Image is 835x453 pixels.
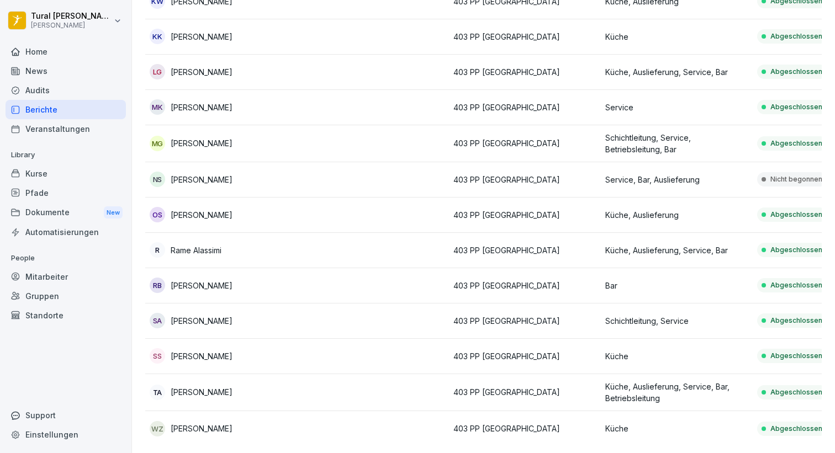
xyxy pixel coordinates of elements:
p: Abgeschlossen [770,316,822,326]
p: Küche, Auslieferung, Service, Bar [605,66,748,78]
p: 403 PP [GEOGRAPHIC_DATA] [453,423,596,434]
p: [PERSON_NAME] [171,102,232,113]
div: SA [150,313,165,328]
p: Abgeschlossen [770,102,822,112]
div: SS [150,348,165,364]
div: WZ [150,421,165,436]
p: 403 PP [GEOGRAPHIC_DATA] [453,315,596,327]
p: Abgeschlossen [770,210,822,220]
div: TA [150,385,165,400]
a: Home [6,42,126,61]
p: [PERSON_NAME] [171,31,232,42]
p: Schichtleitung, Service, Betriebsleitung, Bar [605,132,748,155]
p: Library [6,146,126,164]
p: Küche [605,350,748,362]
p: 403 PP [GEOGRAPHIC_DATA] [453,209,596,221]
p: [PERSON_NAME] [171,350,232,362]
div: NS [150,172,165,187]
p: People [6,249,126,267]
p: 403 PP [GEOGRAPHIC_DATA] [453,280,596,291]
p: Abgeschlossen [770,280,822,290]
p: Bar [605,280,748,291]
p: [PERSON_NAME] [171,174,232,185]
p: Abgeschlossen [770,67,822,77]
p: Service, Bar, Auslieferung [605,174,748,185]
div: MG [150,136,165,151]
a: Mitarbeiter [6,267,126,286]
div: KK [150,29,165,44]
p: Küche [605,31,748,42]
p: Tural [PERSON_NAME] [31,12,112,21]
p: Küche, Auslieferung [605,209,748,221]
p: Abgeschlossen [770,387,822,397]
p: [PERSON_NAME] [171,280,232,291]
a: Audits [6,81,126,100]
p: Abgeschlossen [770,245,822,255]
p: 403 PP [GEOGRAPHIC_DATA] [453,174,596,185]
p: 403 PP [GEOGRAPHIC_DATA] [453,66,596,78]
p: [PERSON_NAME] [171,386,232,398]
p: Service [605,102,748,113]
p: [PERSON_NAME] [171,209,232,221]
a: Einstellungen [6,425,126,444]
p: Abgeschlossen [770,31,822,41]
p: Küche, Auslieferung, Service, Bar [605,244,748,256]
div: OS [150,207,165,222]
p: [PERSON_NAME] [31,22,112,29]
a: DokumenteNew [6,202,126,223]
p: [PERSON_NAME] [171,423,232,434]
p: Nicht begonnen [770,174,822,184]
p: [PERSON_NAME] [171,66,232,78]
p: Abgeschlossen [770,138,822,148]
div: MK [150,99,165,115]
div: New [104,206,123,219]
a: News [6,61,126,81]
a: Standorte [6,306,126,325]
p: Schichtleitung, Service [605,315,748,327]
p: [PERSON_NAME] [171,315,232,327]
p: Abgeschlossen [770,351,822,361]
p: [PERSON_NAME] [171,137,232,149]
a: Berichte [6,100,126,119]
p: 403 PP [GEOGRAPHIC_DATA] [453,137,596,149]
a: Pfade [6,183,126,202]
div: LG [150,64,165,79]
a: Gruppen [6,286,126,306]
div: R [150,242,165,258]
div: Dokumente [6,202,126,223]
p: 403 PP [GEOGRAPHIC_DATA] [453,386,596,398]
p: 403 PP [GEOGRAPHIC_DATA] [453,244,596,256]
p: 403 PP [GEOGRAPHIC_DATA] [453,31,596,42]
p: 403 PP [GEOGRAPHIC_DATA] [453,102,596,113]
a: Kurse [6,164,126,183]
div: RB [150,278,165,293]
a: Automatisierungen [6,222,126,242]
p: 403 PP [GEOGRAPHIC_DATA] [453,350,596,362]
a: Veranstaltungen [6,119,126,138]
p: Küche, Auslieferung, Service, Bar, Betriebsleitung [605,381,748,404]
p: Rame Alassimi [171,244,221,256]
p: Abgeschlossen [770,424,822,434]
p: Küche [605,423,748,434]
div: Support [6,406,126,425]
